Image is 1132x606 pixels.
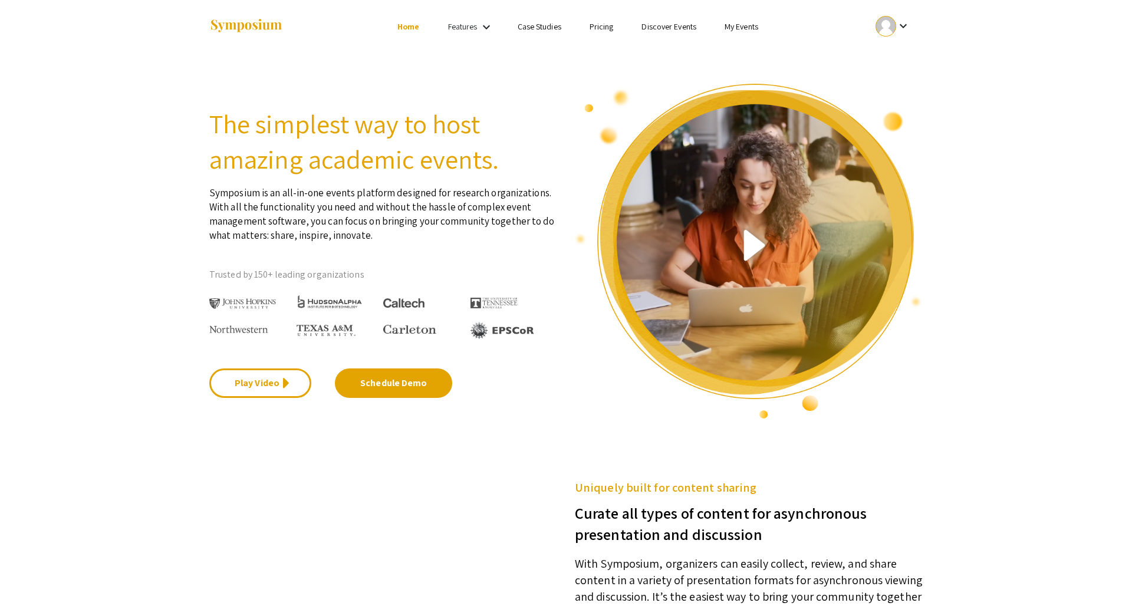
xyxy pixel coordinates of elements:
[575,496,923,545] h3: Curate all types of content for asynchronous presentation and discussion
[209,266,557,284] p: Trusted by 150+ leading organizations
[725,21,758,32] a: My Events
[9,553,50,597] iframe: Chat
[448,21,478,32] a: Features
[383,325,436,334] img: Carleton
[590,21,614,32] a: Pricing
[470,322,535,339] img: EPSCOR
[209,18,283,34] img: Symposium by ForagerOne
[863,13,923,39] button: Expand account dropdown
[297,295,363,308] img: HudsonAlpha
[470,298,518,308] img: The University of Tennessee
[397,21,419,32] a: Home
[641,21,696,32] a: Discover Events
[335,368,452,398] a: Schedule Demo
[209,106,557,177] h2: The simplest way to host amazing academic events.
[575,83,923,420] img: video overview of Symposium
[479,20,493,34] mat-icon: Expand Features list
[209,298,276,309] img: Johns Hopkins University
[518,21,561,32] a: Case Studies
[209,368,311,398] a: Play Video
[896,19,910,33] mat-icon: Expand account dropdown
[297,325,356,337] img: Texas A&M University
[209,325,268,332] img: Northwestern
[209,177,557,242] p: Symposium is an all-in-one events platform designed for research organizations. With all the func...
[575,479,923,496] h5: Uniquely built for content sharing
[383,298,424,308] img: Caltech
